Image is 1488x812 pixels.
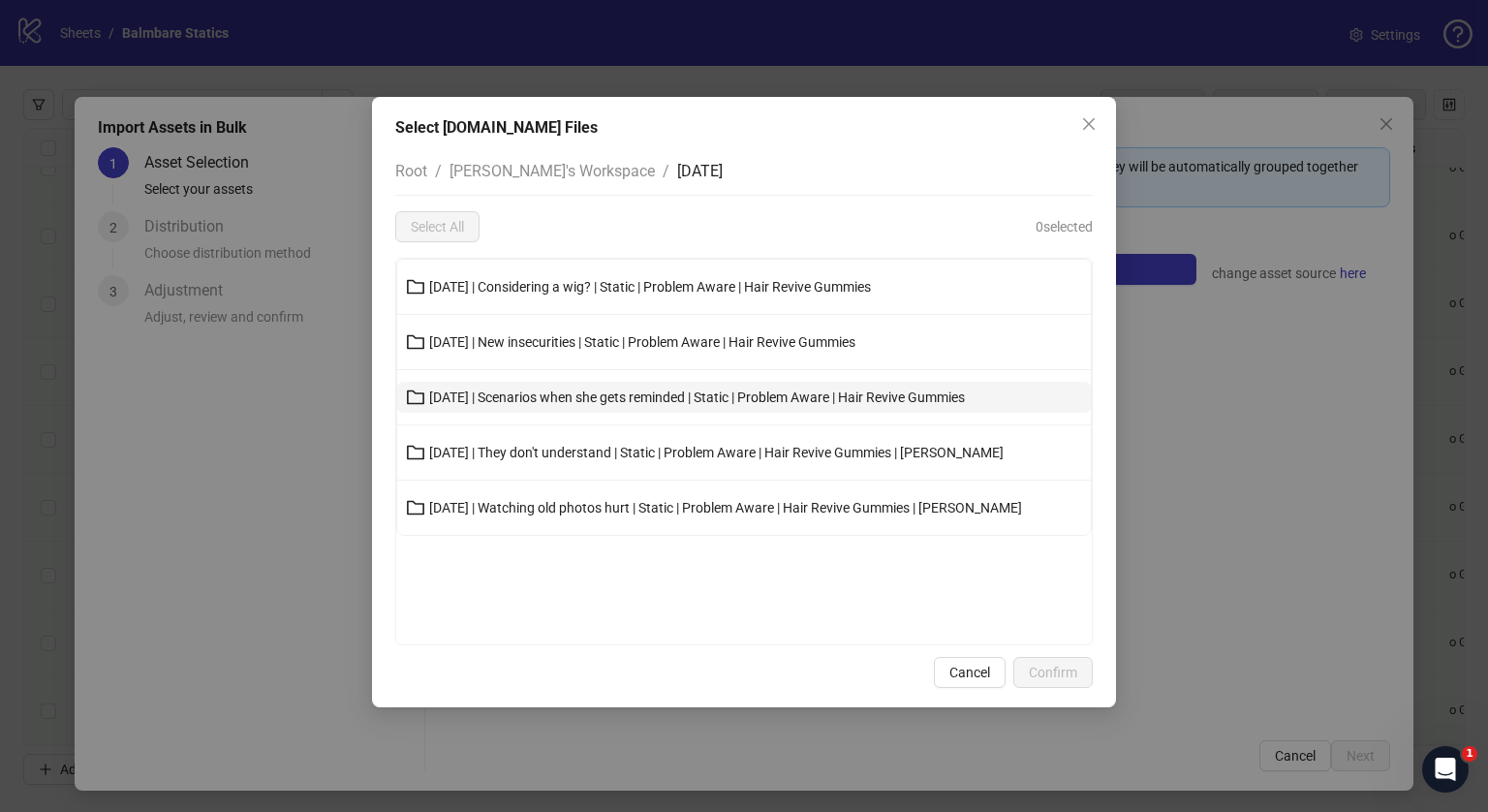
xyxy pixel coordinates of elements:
button: [DATE] | New insecurities | Static | Problem Aware | Hair Revive Gummies [397,327,1091,358]
span: [DATE] [677,162,723,180]
button: [DATE] | Watching old photos hurt | Static | Problem Aware | Hair Revive Gummies | [PERSON_NAME] [397,492,1091,523]
span: [DATE] | New insecurities | Static | Problem Aware | Hair Revive Gummies [429,334,855,350]
button: Close [1073,109,1104,140]
span: folder [406,498,425,517]
span: 0 selected [1036,216,1093,237]
span: [DATE] | Scenarios when she gets reminded | Static | Problem Aware | Hair Revive Gummies [429,390,965,405]
button: Cancel [934,657,1006,688]
span: folder [406,332,425,352]
span: close [1081,116,1097,132]
span: 1 [1462,746,1477,762]
button: Confirm [1013,657,1093,688]
button: Select All [395,211,480,242]
span: folder [406,443,425,462]
span: [DATE] | Watching old photos hurt | Static | Problem Aware | Hair Revive Gummies | [PERSON_NAME] [429,500,1022,515]
button: [DATE] | Considering a wig? | Static | Problem Aware | Hair Revive Gummies [397,271,1091,302]
button: [DATE] | Scenarios when she gets reminded | Static | Problem Aware | Hair Revive Gummies [397,382,1091,413]
span: [PERSON_NAME]'s Workspace [449,162,655,180]
div: Select [DOMAIN_NAME] Files [395,116,1093,140]
span: [DATE] | Considering a wig? | Static | Problem Aware | Hair Revive Gummies [429,279,871,295]
span: [DATE] | They don't understand | Static | Problem Aware | Hair Revive Gummies | [PERSON_NAME] [429,445,1004,460]
li: / [435,159,442,183]
li: / [663,159,669,183]
button: [DATE] | They don't understand | Static | Problem Aware | Hair Revive Gummies | [PERSON_NAME] [397,437,1091,468]
span: Root [395,162,427,180]
iframe: Intercom live chat [1422,746,1469,793]
span: Cancel [949,665,990,680]
span: folder [406,388,425,407]
span: folder [406,277,425,297]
